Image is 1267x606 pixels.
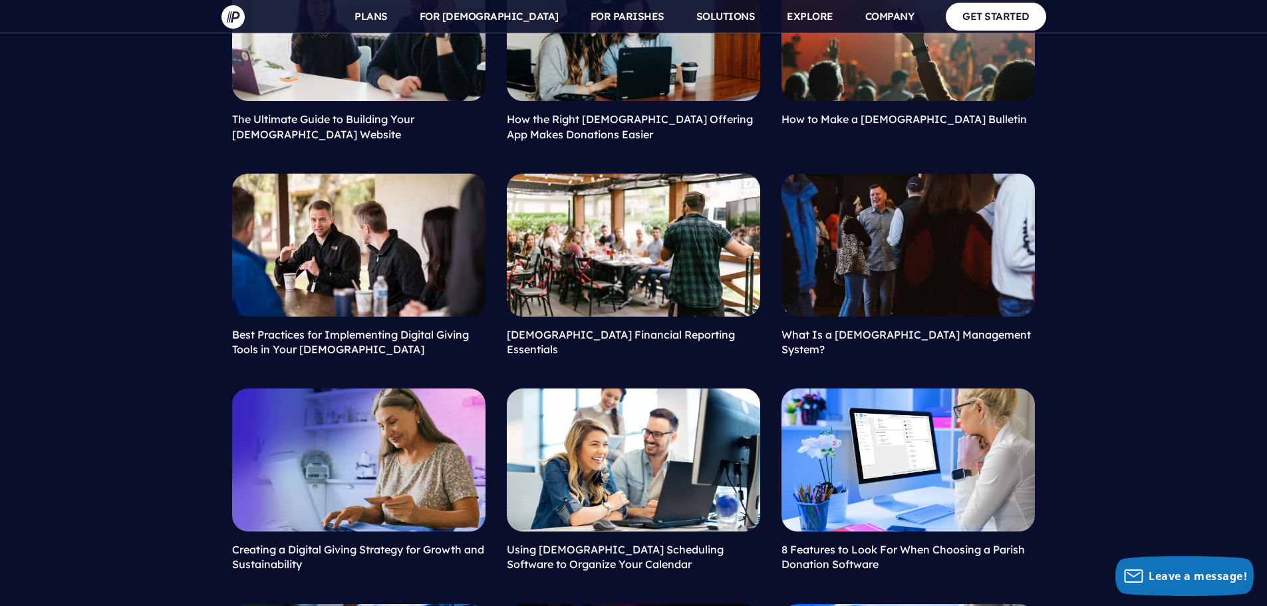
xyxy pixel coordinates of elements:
a: GET STARTED [946,3,1046,30]
a: Best Practices for Implementing Digital Giving Tools in Your [DEMOGRAPHIC_DATA] [232,328,469,356]
a: What Is a [DEMOGRAPHIC_DATA] Management System? [781,328,1031,356]
a: Creating a Digital Giving Strategy for Growth and Sustainability [232,543,484,571]
a: [DEMOGRAPHIC_DATA] Financial Reporting Essentials [507,328,735,356]
a: Using [DEMOGRAPHIC_DATA] Scheduling Software to Organize Your Calendar [507,543,724,571]
a: 8 Features to Look For When Choosing a Parish Donation Software [781,543,1025,571]
a: How to Make a [DEMOGRAPHIC_DATA] Bulletin [781,112,1027,126]
a: How the Right [DEMOGRAPHIC_DATA] Offering App Makes Donations Easier [507,112,753,140]
span: Leave a message! [1149,569,1247,583]
a: The Ultimate Guide to Building Your [DEMOGRAPHIC_DATA] Website [232,112,414,140]
button: Leave a message! [1115,556,1254,596]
